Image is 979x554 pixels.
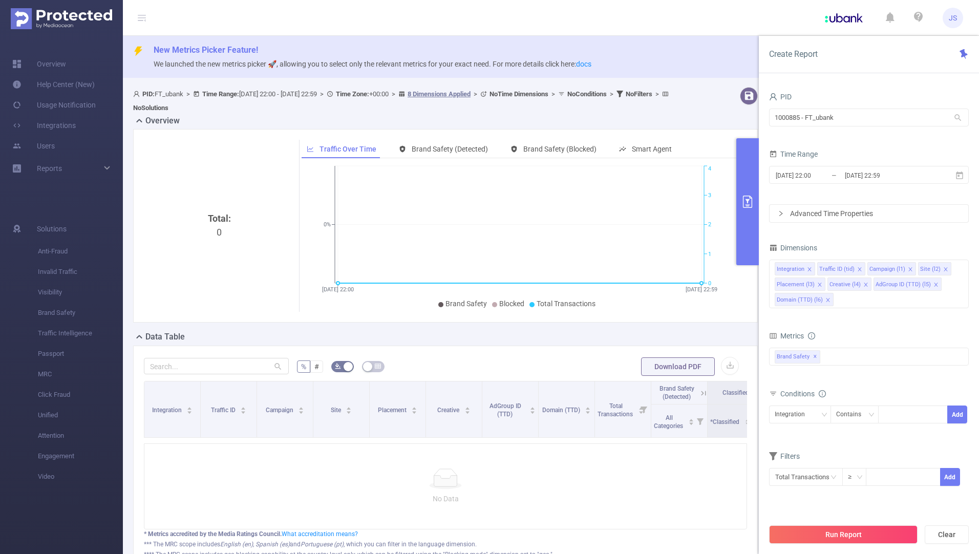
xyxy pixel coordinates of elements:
span: Attention [38,425,123,446]
span: Dimensions [769,244,817,252]
tspan: 3 [708,192,711,199]
i: icon: caret-down [241,410,246,413]
i: icon: down [857,474,863,481]
span: ✕ [813,351,817,363]
input: Start date [775,168,858,182]
i: Filter menu [693,404,707,437]
b: No Filters [626,90,652,98]
div: Traffic ID (tid) [819,263,855,276]
tspan: [DATE] 22:00 [322,286,354,293]
tspan: 1 [708,251,711,258]
b: No Conditions [567,90,607,98]
i: icon: caret-down [299,410,304,413]
button: Clear [925,525,969,544]
div: Sort [688,417,694,423]
b: PID: [142,90,155,98]
i: icon: caret-up [412,406,417,409]
span: Domain (TTD) [542,407,582,414]
input: Search... [144,358,289,374]
a: Overview [12,54,66,74]
b: No Time Dimensions [489,90,548,98]
span: Brand Safety [38,303,123,323]
tspan: 0 [708,280,711,287]
span: Unified [38,405,123,425]
h2: Overview [145,115,180,127]
i: icon: caret-down [744,421,750,424]
i: icon: close [825,297,831,304]
div: Sort [240,406,246,412]
button: Add [947,406,967,423]
i: icon: bg-colors [335,363,341,369]
li: AdGroup ID (TTD) (l5) [874,278,942,291]
span: AdGroup ID (TTD) [489,402,521,418]
div: Sort [411,406,417,412]
span: MRC [38,364,123,385]
b: Time Range: [202,90,239,98]
span: Click Fraud [38,385,123,405]
img: Protected Media [11,8,112,29]
span: Time Range [769,150,818,158]
span: We launched the new metrics picker 🚀, allowing you to select only the relevant metrics for your e... [154,60,591,68]
span: Traffic Intelligence [38,323,123,344]
li: Campaign (l1) [867,262,916,275]
b: No Solutions [133,104,168,112]
i: icon: caret-up [299,406,304,409]
span: Video [38,466,123,487]
u: 8 Dimensions Applied [408,90,471,98]
span: Total Transactions [537,300,595,308]
tspan: 2 [708,222,711,228]
div: Sort [464,406,471,412]
i: icon: thunderbolt [133,46,143,56]
p: No Data [153,493,738,504]
li: Site (l2) [918,262,951,275]
span: Site [331,407,343,414]
i: icon: close [863,282,868,288]
i: icon: line-chart [307,145,314,153]
span: Filters [769,452,800,460]
b: Time Zone: [336,90,369,98]
li: Traffic ID (tid) [817,262,865,275]
div: Contains [836,406,868,423]
i: icon: caret-down [530,410,536,413]
li: Creative (l4) [827,278,871,291]
div: Domain (TTD) (l6) [777,293,823,307]
i: icon: close [807,267,812,273]
span: *Classified [710,418,741,425]
button: Run Report [769,525,918,544]
a: Users [12,136,55,156]
i: icon: close [933,282,939,288]
i: icon: close [817,282,822,288]
i: icon: caret-up [585,406,591,409]
div: Sort [744,417,751,423]
span: Anti-Fraud [38,241,123,262]
span: Blocked [499,300,524,308]
div: Sort [298,406,304,412]
span: > [548,90,558,98]
i: icon: caret-down [187,410,193,413]
div: Campaign (l1) [869,263,905,276]
span: Invalid Traffic [38,262,123,282]
span: FT_ubank [DATE] 22:00 - [DATE] 22:59 +00:00 [133,90,671,112]
i: icon: caret-up [464,406,470,409]
span: Conditions [780,390,826,398]
div: Creative (l4) [829,278,861,291]
span: JS [949,8,957,28]
div: 0 [148,211,291,383]
li: Placement (l3) [775,278,825,291]
i: icon: caret-up [744,417,750,420]
li: Integration [775,262,815,275]
span: > [607,90,616,98]
span: > [389,90,398,98]
div: ≥ [848,468,859,485]
span: % [301,363,306,371]
i: icon: close [857,267,862,273]
i: icon: close [908,267,913,273]
i: icon: down [821,412,827,419]
div: Sort [186,406,193,412]
i: icon: caret-down [585,410,591,413]
i: icon: caret-up [688,417,694,420]
span: Campaign [266,407,295,414]
i: icon: caret-up [346,406,352,409]
i: icon: info-circle [808,332,815,339]
span: Brand Safety (Blocked) [523,145,597,153]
